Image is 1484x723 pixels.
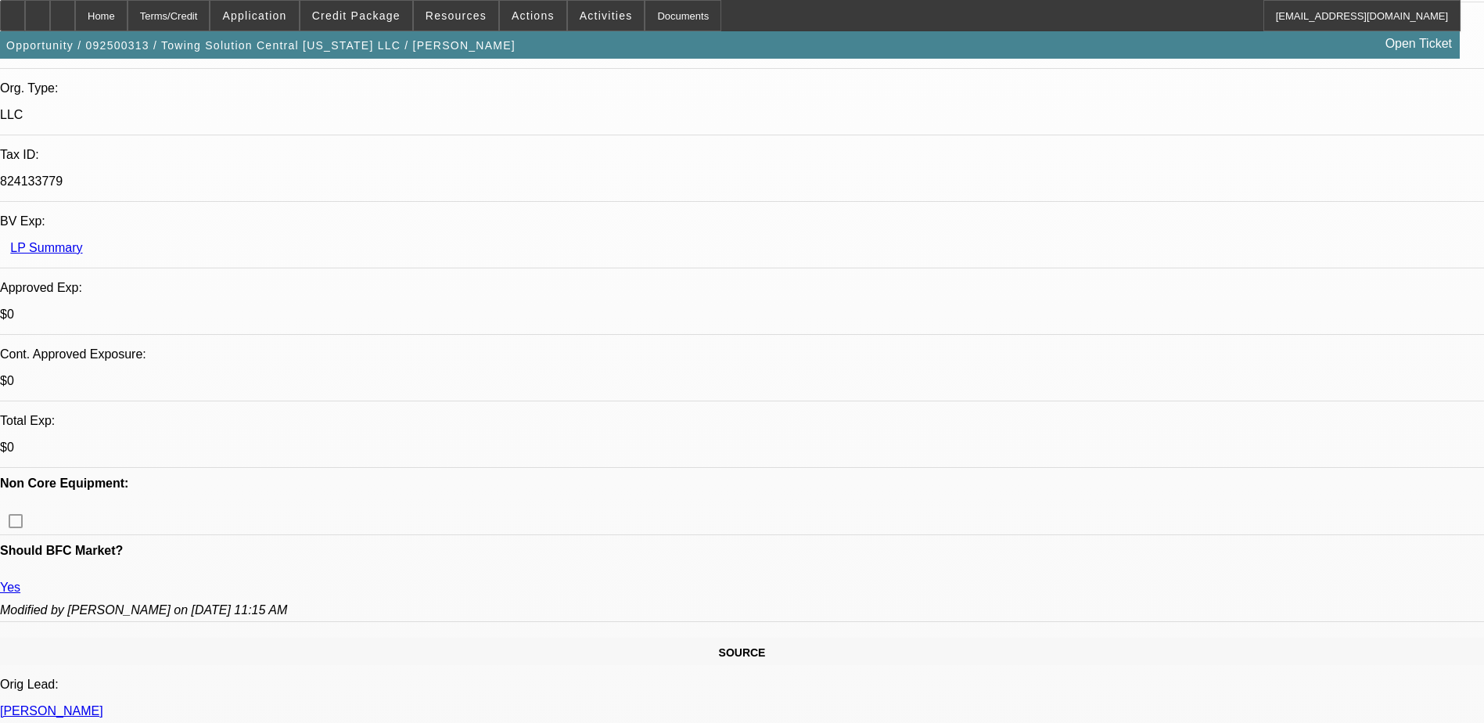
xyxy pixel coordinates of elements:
span: Credit Package [312,9,401,22]
button: Resources [414,1,498,31]
span: Resources [426,9,487,22]
span: Actions [512,9,555,22]
span: Activities [580,9,633,22]
span: Opportunity / 092500313 / Towing Solution Central [US_STATE] LLC / [PERSON_NAME] [6,39,516,52]
button: Application [210,1,298,31]
a: Open Ticket [1379,31,1458,57]
span: SOURCE [719,646,766,659]
span: Application [222,9,286,22]
button: Credit Package [300,1,412,31]
a: LP Summary [10,241,82,254]
button: Actions [500,1,566,31]
button: Activities [568,1,645,31]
